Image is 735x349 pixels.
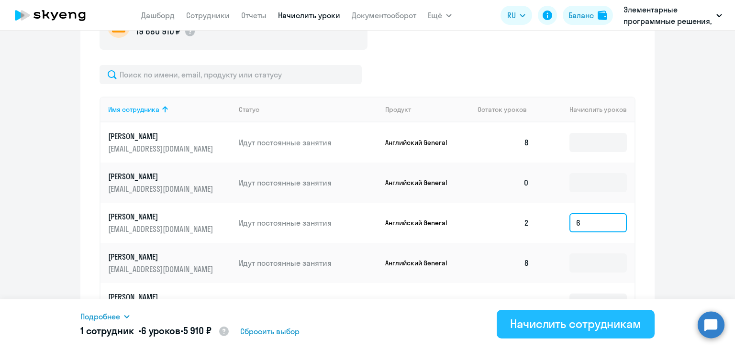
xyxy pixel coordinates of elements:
[598,11,607,20] img: balance
[186,11,230,20] a: Сотрудники
[385,105,470,114] div: Продукт
[470,203,537,243] td: 2
[563,6,613,25] button: Балансbalance
[108,131,215,142] p: [PERSON_NAME]
[239,258,378,268] p: Идут постоянные занятия
[278,11,340,20] a: Начислить уроки
[108,171,231,194] a: [PERSON_NAME][EMAIL_ADDRESS][DOMAIN_NAME]
[352,11,416,20] a: Документооборот
[537,97,635,122] th: Начислить уроков
[108,143,215,154] p: [EMAIL_ADDRESS][DOMAIN_NAME]
[470,283,537,323] td: 5
[80,324,230,338] h5: 1 сотрудник • •
[108,292,231,315] a: [PERSON_NAME][EMAIL_ADDRESS][DOMAIN_NAME]
[501,6,532,25] button: RU
[240,326,300,337] span: Сбросить выбор
[108,251,231,274] a: [PERSON_NAME][EMAIL_ADDRESS][DOMAIN_NAME]
[497,310,655,338] button: Начислить сотрудникам
[108,224,215,234] p: [EMAIL_ADDRESS][DOMAIN_NAME]
[385,259,457,267] p: Английский General
[239,218,378,228] p: Идут постоянные занятия
[619,4,727,27] button: Элементарные программные решения, ЭЛЕМЕНТАРНЫЕ ПРОГРАММНЫЕ РЕШЕНИЯ, ООО
[239,137,378,148] p: Идут постоянные занятия
[108,131,231,154] a: [PERSON_NAME][EMAIL_ADDRESS][DOMAIN_NAME]
[568,10,594,21] div: Баланс
[108,171,215,182] p: [PERSON_NAME]
[108,184,215,194] p: [EMAIL_ADDRESS][DOMAIN_NAME]
[108,211,215,222] p: [PERSON_NAME]
[141,325,180,337] span: 6 уроков
[385,138,457,147] p: Английский General
[239,177,378,188] p: Идут постоянные занятия
[239,105,378,114] div: Статус
[428,6,452,25] button: Ещё
[80,311,120,322] span: Подробнее
[239,298,378,308] p: Идут постоянные занятия
[478,105,527,114] span: Остаток уроков
[108,105,159,114] div: Имя сотрудника
[183,325,212,337] span: 5 910 ₽
[507,10,516,21] span: RU
[239,105,259,114] div: Статус
[428,10,442,21] span: Ещё
[385,178,457,187] p: Английский General
[108,264,215,274] p: [EMAIL_ADDRESS][DOMAIN_NAME]
[100,65,362,84] input: Поиск по имени, email, продукту или статусу
[108,292,215,302] p: [PERSON_NAME]
[470,122,537,163] td: 8
[478,105,537,114] div: Остаток уроков
[108,251,215,262] p: [PERSON_NAME]
[470,243,537,283] td: 8
[108,211,231,234] a: [PERSON_NAME][EMAIL_ADDRESS][DOMAIN_NAME]
[385,218,457,227] p: Английский General
[470,163,537,203] td: 0
[136,25,180,38] p: 19 680 910 ₽
[510,316,641,331] div: Начислить сотрудникам
[385,105,411,114] div: Продукт
[241,11,267,20] a: Отчеты
[624,4,713,27] p: Элементарные программные решения, ЭЛЕМЕНТАРНЫЕ ПРОГРАММНЫЕ РЕШЕНИЯ, ООО
[141,11,175,20] a: Дашборд
[108,105,231,114] div: Имя сотрудника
